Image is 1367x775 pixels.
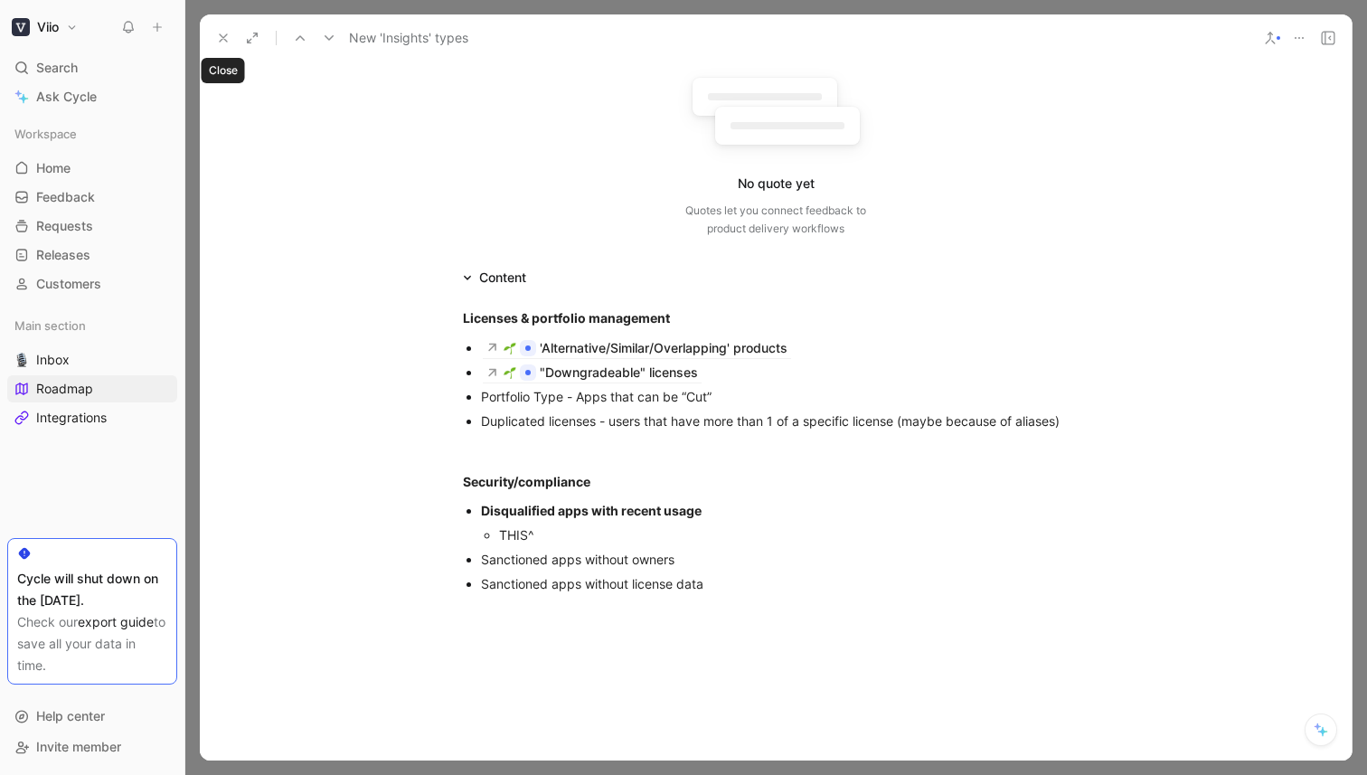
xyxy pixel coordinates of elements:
[463,474,590,489] strong: Security/compliance
[17,568,167,611] div: Cycle will shut down on the [DATE].
[685,202,866,238] div: Quotes let you connect feedback to product delivery workflows
[7,703,177,730] div: Help center
[7,346,177,373] a: 🎙️Inbox
[36,246,90,264] span: Releases
[14,125,77,143] span: Workspace
[479,267,526,288] div: Content
[14,353,29,367] img: 🎙️
[738,173,815,194] div: No quote yet
[36,275,101,293] span: Customers
[36,57,78,79] span: Search
[36,217,93,235] span: Requests
[456,267,533,288] div: Content
[36,188,95,206] span: Feedback
[7,733,177,761] div: Invite member
[7,213,177,240] a: Requests
[481,362,703,383] a: 🌱"Downgradeable" licenses
[7,155,177,182] a: Home
[36,380,93,398] span: Roadmap
[7,375,177,402] a: Roadmap
[7,312,177,431] div: Main section🎙️InboxRoadmapIntegrations
[481,503,702,518] strong: Disqualified apps with recent usage
[349,27,468,49] span: New 'Insights' types
[36,739,121,754] span: Invite member
[11,349,33,371] button: 🎙️
[7,54,177,81] div: Search
[14,317,86,335] span: Main section
[504,366,516,379] img: 🌱
[202,58,245,83] div: Close
[36,86,97,108] span: Ask Cycle
[7,312,177,339] div: Main section
[7,120,177,147] div: Workspace
[481,387,1089,406] div: Portfolio Type - Apps that can be “Cut”
[540,362,698,383] div: "Downgradeable" licenses
[17,611,167,676] div: Check our to save all your data in time.
[36,409,107,427] span: Integrations
[78,614,154,629] a: export guide
[481,550,1089,569] div: Sanctioned apps without owners
[481,337,793,359] a: 🌱'Alternative/Similar/Overlapping' products
[37,19,59,35] h1: Viio
[36,351,70,369] span: Inbox
[7,14,82,40] button: ViioViio
[481,574,1089,593] div: Sanctioned apps without license data
[7,270,177,298] a: Customers
[36,159,71,177] span: Home
[540,337,787,359] div: 'Alternative/Similar/Overlapping' products
[7,83,177,110] a: Ask Cycle
[463,310,670,326] strong: Licenses & portfolio management
[504,342,516,354] img: 🌱
[7,241,177,269] a: Releases
[7,404,177,431] a: Integrations
[499,525,1089,544] div: THIS^
[12,18,30,36] img: Viio
[481,411,1089,430] div: Duplicated licenses - users that have more than 1 of a specific license (maybe because of aliases)
[36,708,105,723] span: Help center
[7,184,177,211] a: Feedback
